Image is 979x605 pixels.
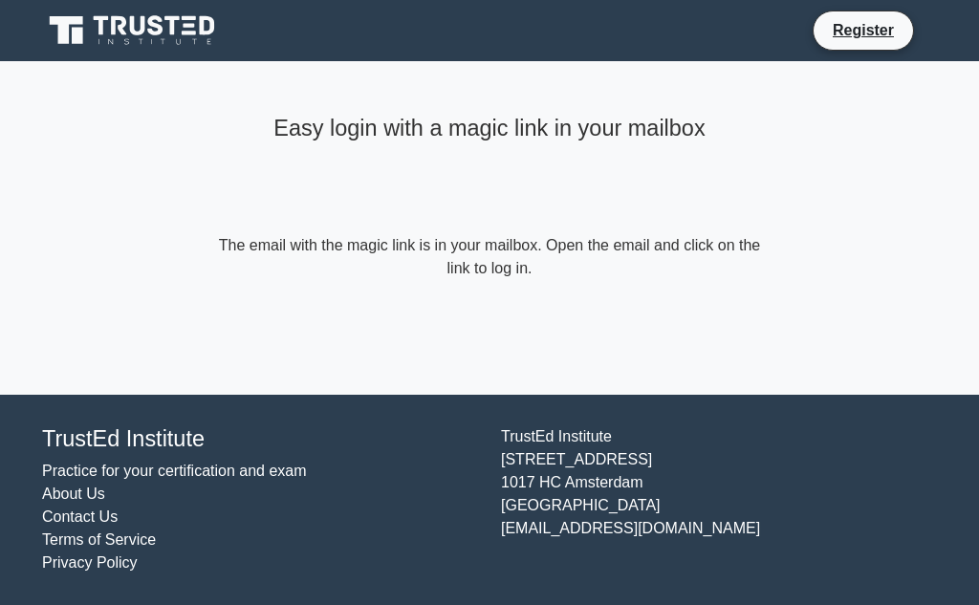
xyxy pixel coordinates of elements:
div: TrustEd Institute [STREET_ADDRESS] 1017 HC Amsterdam [GEOGRAPHIC_DATA] [EMAIL_ADDRESS][DOMAIN_NAME] [489,425,948,574]
h4: TrustEd Institute [42,425,478,452]
h4: Easy login with a magic link in your mailbox [214,115,765,141]
a: Privacy Policy [42,554,138,571]
a: About Us [42,486,105,502]
a: Register [821,18,905,42]
a: Terms of Service [42,531,156,548]
a: Contact Us [42,508,118,525]
form: The email with the magic link is in your mailbox. Open the email and click on the link to log in. [214,234,765,280]
a: Practice for your certification and exam [42,463,307,479]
